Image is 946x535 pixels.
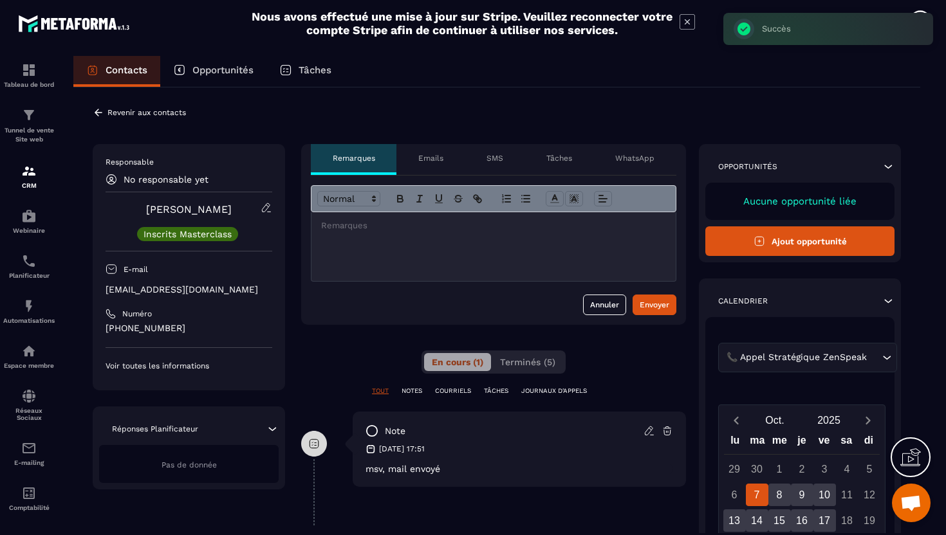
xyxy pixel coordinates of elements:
[718,195,882,207] p: Aucune opportunité liée
[3,407,55,421] p: Réseaux Sociaux
[791,458,813,480] div: 2
[791,484,813,506] div: 9
[869,350,879,365] input: Search for option
[724,412,748,429] button: Previous month
[372,386,389,395] p: TOUT
[146,203,232,215] a: [PERSON_NAME]
[791,431,813,454] div: je
[892,484,931,522] div: Ouvrir le chat
[484,386,508,395] p: TÂCHES
[21,388,37,404] img: social-network
[106,157,272,167] p: Responsable
[724,431,747,454] div: lu
[858,458,881,480] div: 5
[424,353,491,371] button: En cours (1)
[3,317,55,324] p: Automatisations
[160,56,266,87] a: Opportunités
[3,81,55,88] p: Tableau de bord
[333,153,375,163] p: Remarques
[746,484,768,506] div: 7
[379,444,425,454] p: [DATE] 17:51
[124,174,209,185] p: No responsable yet
[3,504,55,511] p: Comptabilité
[836,458,858,480] div: 4
[640,298,669,311] div: Envoyer
[3,182,55,189] p: CRM
[802,409,856,431] button: Open years overlay
[3,459,55,466] p: E-mailing
[836,509,858,532] div: 18
[21,163,37,179] img: formation
[73,56,160,87] a: Contacts
[813,484,836,506] div: 10
[21,253,37,269] img: scheduler
[251,10,673,37] h2: Nous avons effectué une mise à jour sur Stripe. Veuillez reconnecter votre compte Stripe afin de ...
[856,412,880,429] button: Next month
[633,295,676,315] button: Envoyer
[435,386,471,395] p: COURRIELS
[3,154,55,199] a: formationformationCRM
[500,357,555,367] span: Terminés (5)
[106,361,272,371] p: Voir toutes les informations
[615,153,654,163] p: WhatsApp
[3,53,55,98] a: formationformationTableau de bord
[857,431,880,454] div: di
[747,431,769,454] div: ma
[718,343,897,372] div: Search for option
[366,464,673,474] p: msv, mail envoyé
[124,264,148,275] p: E-mail
[718,296,768,306] p: Calendrier
[748,409,802,431] button: Open months overlay
[546,153,572,163] p: Tâches
[723,458,746,480] div: 29
[3,476,55,521] a: accountantaccountantComptabilité
[107,108,186,117] p: Revenir aux contacts
[723,484,746,506] div: 6
[813,458,836,480] div: 3
[3,362,55,369] p: Espace membre
[3,227,55,234] p: Webinaire
[768,509,791,532] div: 15
[768,484,791,506] div: 8
[746,458,768,480] div: 30
[266,56,344,87] a: Tâches
[723,509,746,532] div: 13
[723,350,869,365] span: 📞 Appel Stratégique ZenSpeak
[813,509,836,532] div: 17
[705,226,895,256] button: Ajout opportunité
[106,322,272,334] p: [PHONE_NUMBER]
[3,199,55,244] a: automationsautomationsWebinaire
[3,126,55,144] p: Tunnel de vente Site web
[813,431,835,454] div: ve
[162,460,217,469] span: Pas de donnée
[858,484,881,506] div: 12
[402,386,422,395] p: NOTES
[21,107,37,123] img: formation
[385,425,405,437] p: note
[418,153,443,163] p: Emails
[836,484,858,506] div: 11
[3,289,55,334] a: automationsautomationsAutomatisations
[791,509,813,532] div: 16
[21,62,37,78] img: formation
[3,431,55,476] a: emailemailE-mailing
[21,440,37,456] img: email
[521,386,587,395] p: JOURNAUX D'APPELS
[192,64,254,76] p: Opportunités
[718,161,777,172] p: Opportunités
[21,208,37,224] img: automations
[112,424,198,434] p: Réponses Planificateur
[21,298,37,314] img: automations
[144,230,232,239] p: Inscrits Masterclass
[299,64,331,76] p: Tâches
[21,485,37,501] img: accountant
[492,353,563,371] button: Terminés (5)
[3,98,55,154] a: formationformationTunnel de vente Site web
[835,431,858,454] div: sa
[3,334,55,379] a: automationsautomationsEspace membre
[106,284,272,296] p: [EMAIL_ADDRESS][DOMAIN_NAME]
[21,343,37,359] img: automations
[3,379,55,431] a: social-networksocial-networkRéseaux Sociaux
[487,153,503,163] p: SMS
[858,509,881,532] div: 19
